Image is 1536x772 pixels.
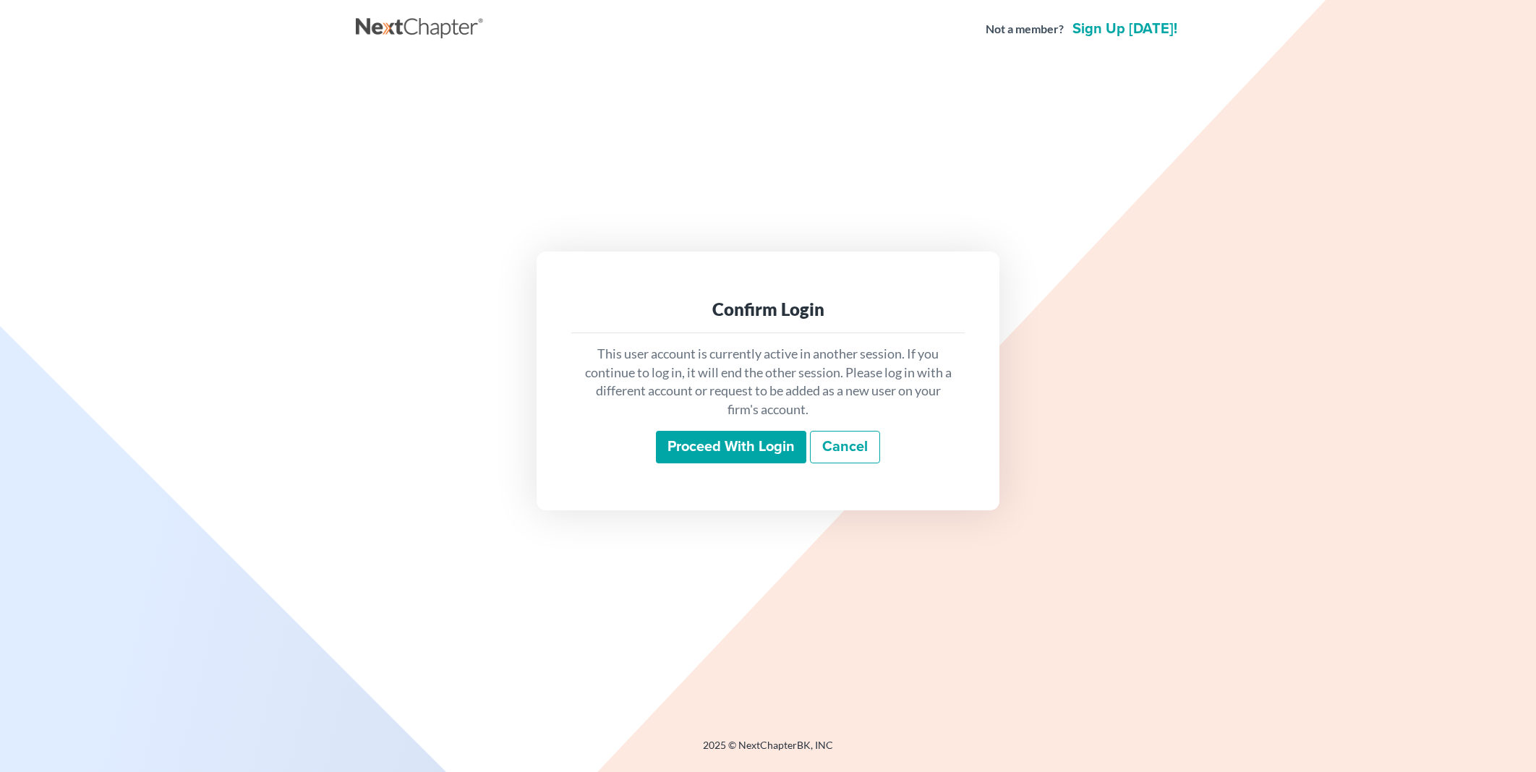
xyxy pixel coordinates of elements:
p: This user account is currently active in another session. If you continue to log in, it will end ... [583,345,953,419]
input: Proceed with login [656,431,806,464]
div: 2025 © NextChapterBK, INC [356,738,1180,764]
div: Confirm Login [583,298,953,321]
strong: Not a member? [986,21,1064,38]
a: Sign up [DATE]! [1070,22,1180,36]
a: Cancel [810,431,880,464]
